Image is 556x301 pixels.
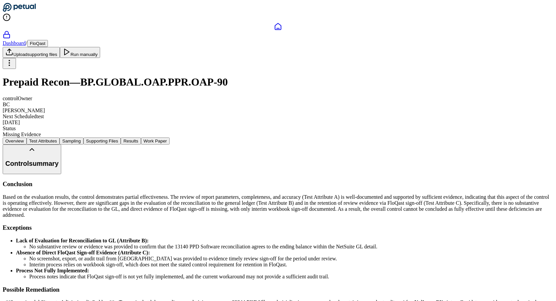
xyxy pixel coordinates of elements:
button: Run manually [60,47,100,58]
strong: Process Not Fully Implemented: [16,268,89,273]
div: control Owner [3,96,553,102]
a: SOC [3,31,553,40]
p: Based on the evaluation results, the control demonstrates partial effectiveness. The review of re... [3,194,553,218]
h3: Exceptions [3,224,553,231]
li: No substantive review or evidence was provided to confirm that the 13140 PPD Software reconciliat... [29,244,553,250]
div: Next Scheduled test [3,114,553,120]
div: Missing Evidence [3,132,553,138]
button: Overview [3,138,27,145]
span: [PERSON_NAME] [3,108,45,113]
a: Dashboard [3,23,553,31]
h3: Conclusion [3,180,553,188]
button: Test Attributes [27,138,60,145]
li: Process notes indicate that FloQast sign-off is not yet fully implemented, and the current workar... [29,274,553,280]
a: Dashboard [3,40,26,46]
div: [DATE] [3,120,553,126]
button: Supporting Files [83,138,121,145]
h1: Prepaid Recon — BP.GLOBAL.OAP.PPR.OAP-90 [3,76,553,88]
button: Work Paper [141,138,170,145]
nav: Tabs [3,138,553,145]
a: Go to Dashboard [3,7,36,13]
button: Controlsummary [3,145,61,174]
div: Status [3,126,553,132]
button: Uploadsupporting files [3,47,60,58]
div: / [3,40,553,47]
button: FloQast [27,40,48,47]
h2: Control summary [5,160,59,167]
strong: Absence of Direct FloQast Sign-off Evidence (Attribute C): [16,250,150,255]
li: No screenshot, export, or audit trail from [GEOGRAPHIC_DATA] was provided to evidence timely revi... [29,256,553,262]
h3: Possible Remediation [3,286,553,293]
strong: Lack of Evaluation for Reconciliation to GL (Attribute B): [16,238,149,243]
li: Interim process relies on workbook sign-off, which does not meet the stated control requirement f... [29,262,553,268]
button: Sampling [60,138,83,145]
button: Results [121,138,141,145]
span: BC [3,102,10,107]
